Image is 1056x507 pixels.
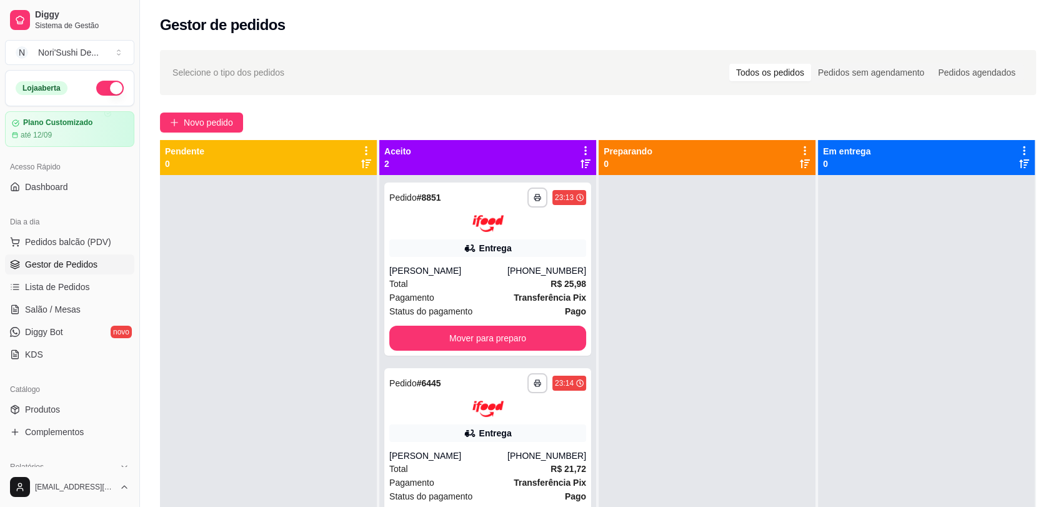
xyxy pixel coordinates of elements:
[5,299,134,319] a: Salão / Mesas
[160,113,243,133] button: Novo pedido
[389,277,408,291] span: Total
[21,130,52,140] article: até 12/09
[604,145,652,158] p: Preparando
[507,449,586,462] div: [PHONE_NUMBER]
[5,379,134,399] div: Catálogo
[5,322,134,342] a: Diggy Botnovo
[165,145,204,158] p: Pendente
[170,118,179,127] span: plus
[35,21,129,31] span: Sistema de Gestão
[514,478,586,488] strong: Transferência Pix
[5,157,134,177] div: Acesso Rápido
[25,348,43,361] span: KDS
[823,145,870,158] p: Em entrega
[811,64,931,81] div: Pedidos sem agendamento
[16,81,67,95] div: Loja aberta
[5,177,134,197] a: Dashboard
[417,193,441,203] strong: # 8851
[5,212,134,232] div: Dia a dia
[384,158,411,170] p: 2
[823,158,870,170] p: 0
[555,378,574,388] div: 23:14
[389,326,586,351] button: Mover para preparo
[5,422,134,442] a: Complementos
[417,378,441,388] strong: # 6445
[389,264,507,277] div: [PERSON_NAME]
[5,5,134,35] a: DiggySistema de Gestão
[25,181,68,193] span: Dashboard
[5,277,134,297] a: Lista de Pedidos
[565,491,586,501] strong: Pago
[25,281,90,293] span: Lista de Pedidos
[25,236,111,248] span: Pedidos balcão (PDV)
[5,472,134,502] button: [EMAIL_ADDRESS][DOMAIN_NAME]
[479,242,511,254] div: Entrega
[5,254,134,274] a: Gestor de Pedidos
[165,158,204,170] p: 0
[5,40,134,65] button: Select a team
[389,378,417,388] span: Pedido
[555,193,574,203] div: 23:13
[25,426,84,438] span: Complementos
[35,9,129,21] span: Diggy
[389,304,472,318] span: Status do pagamento
[565,306,586,316] strong: Pago
[389,462,408,476] span: Total
[389,449,507,462] div: [PERSON_NAME]
[384,145,411,158] p: Aceito
[389,489,472,503] span: Status do pagamento
[38,46,99,59] div: Nori'Sushi De ...
[472,401,504,418] img: ifood
[160,15,286,35] h2: Gestor de pedidos
[25,403,60,416] span: Produtos
[184,116,233,129] span: Novo pedido
[550,279,586,289] strong: R$ 25,98
[25,303,81,316] span: Salão / Mesas
[16,46,28,59] span: N
[172,66,284,79] span: Selecione o tipo dos pedidos
[5,344,134,364] a: KDS
[514,293,586,303] strong: Transferência Pix
[25,258,97,271] span: Gestor de Pedidos
[23,118,92,128] article: Plano Customizado
[5,111,134,147] a: Plano Customizadoaté 12/09
[507,264,586,277] div: [PHONE_NUMBER]
[5,232,134,252] button: Pedidos balcão (PDV)
[389,291,434,304] span: Pagamento
[35,482,114,492] span: [EMAIL_ADDRESS][DOMAIN_NAME]
[472,215,504,232] img: ifood
[10,462,44,472] span: Relatórios
[729,64,811,81] div: Todos os pedidos
[389,476,434,489] span: Pagamento
[96,81,124,96] button: Alterar Status
[931,64,1022,81] div: Pedidos agendados
[479,427,511,439] div: Entrega
[5,399,134,419] a: Produtos
[389,193,417,203] span: Pedido
[25,326,63,338] span: Diggy Bot
[550,464,586,474] strong: R$ 21,72
[604,158,652,170] p: 0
